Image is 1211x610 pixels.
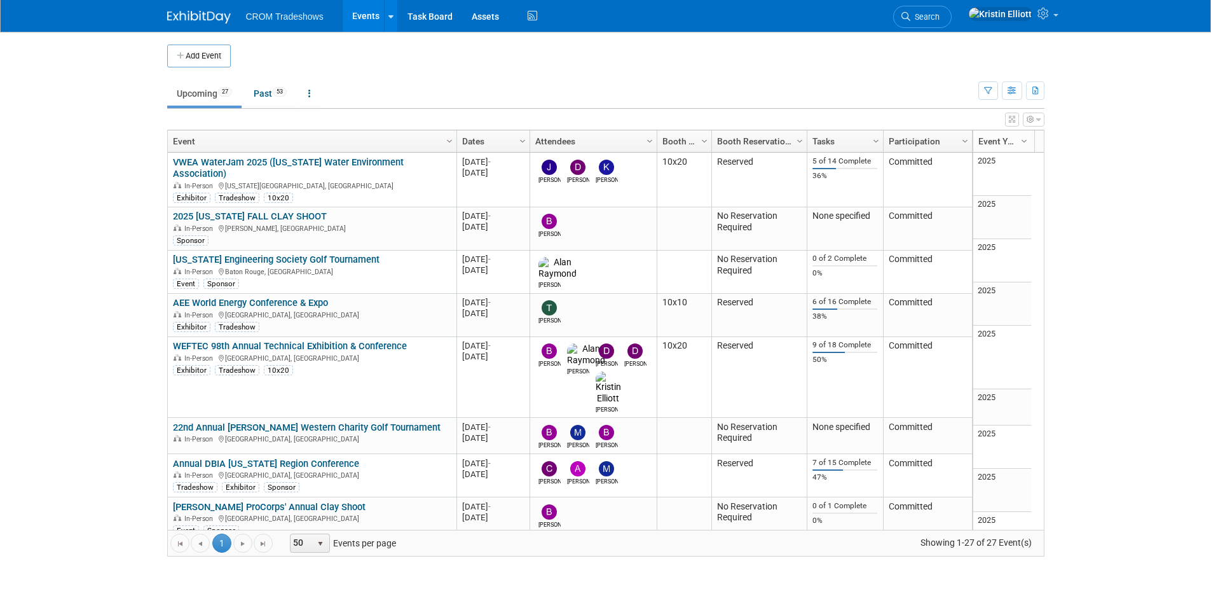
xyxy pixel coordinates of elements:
img: Daniel Haugland [599,343,614,359]
span: CROM Tradeshows [246,11,324,22]
div: [GEOGRAPHIC_DATA], [GEOGRAPHIC_DATA] [173,469,451,480]
span: Showing 1-27 of 27 Event(s) [908,534,1043,551]
span: - [488,341,491,350]
span: In-Person [184,435,217,443]
td: Committed [883,294,972,337]
div: Blake Roberts [596,440,618,450]
div: 36% [812,171,877,181]
div: Sponsor [203,525,239,536]
span: In-Person [184,182,217,190]
span: Column Settings [795,136,805,146]
div: None specified [812,211,877,222]
td: 2025 [973,239,1031,282]
a: Participation [889,130,964,152]
td: 10x20 [657,337,711,418]
td: No Reservation Required [711,497,807,541]
td: 2025 [973,512,1031,555]
img: Josh Homes [542,160,557,175]
div: [GEOGRAPHIC_DATA], [GEOGRAPHIC_DATA] [173,433,451,444]
div: Branden Peterson [538,440,561,450]
div: Sponsor [264,482,299,492]
div: 0% [812,516,877,525]
td: Committed [883,153,972,207]
div: [DATE] [462,340,524,351]
a: Attendees [535,130,648,152]
a: 2025 [US_STATE] FALL CLAY SHOOT [173,211,327,222]
span: Events per page [273,534,409,553]
button: Add Event [167,45,231,67]
img: In-Person Event [174,471,181,478]
a: Booth Reservation Status [717,130,798,152]
div: 0 of 2 Complete [812,254,877,263]
a: Column Settings [516,130,530,149]
a: [PERSON_NAME] ProCorps' Annual Clay Shoot [173,501,366,513]
span: - [488,298,491,307]
div: 50% [812,355,877,364]
img: Daniel Austria [570,160,585,175]
span: Column Settings [960,136,970,146]
div: Event [173,525,199,536]
img: Alan Raymond [567,343,605,366]
img: Tod Green [542,300,557,315]
div: [DATE] [462,501,524,512]
td: 2025 [973,282,1031,326]
div: Alexander Ciasca [567,476,589,486]
div: [DATE] [462,211,524,221]
img: In-Person Event [174,182,181,188]
div: Branden Peterson [538,520,561,529]
span: In-Person [184,354,217,363]
div: Kelly Lee [596,175,618,184]
img: In-Person Event [174,515,181,521]
img: Branden Peterson [542,425,557,440]
div: 10x20 [264,193,293,203]
td: 10x10 [657,294,711,337]
td: 2025 [973,196,1031,239]
div: None specified [812,422,877,433]
span: Go to the first page [175,539,185,549]
span: In-Person [184,225,217,233]
div: [DATE] [462,512,524,523]
span: Column Settings [517,136,528,146]
img: Kristin Elliott [596,371,621,405]
a: Go to the first page [170,534,189,553]
div: [DATE] [462,422,524,433]
img: Alan Raymond [538,257,577,280]
img: Branden Peterson [542,214,557,229]
span: 53 [273,87,287,97]
div: Exhibitor [222,482,259,492]
div: Sponsor [173,235,209,246]
a: Column Settings [442,130,456,149]
a: Event Year [978,130,1023,152]
td: 10x20 [657,153,711,207]
div: [GEOGRAPHIC_DATA], [GEOGRAPHIC_DATA] [173,352,451,363]
span: - [488,502,491,511]
td: Committed [883,251,972,294]
div: [DATE] [462,351,524,362]
span: Column Settings [1019,136,1029,146]
a: AEE World Energy Conference & Expo [173,297,328,308]
img: Kelly Lee [599,160,614,175]
div: [DATE] [462,458,524,469]
td: 2025 [973,389,1031,426]
span: Go to the last page [258,539,268,549]
div: [DATE] [462,308,524,319]
a: WEFTEC 98th Annual Technical Exhibition & Conference [173,340,407,352]
img: Alexander Ciasca [570,461,585,476]
div: 0% [812,268,877,278]
span: Go to the next page [238,539,248,549]
div: 7 of 15 Complete [812,458,877,468]
a: Search [893,6,952,28]
span: - [488,254,491,264]
a: Column Settings [697,130,711,149]
div: Alan Raymond [567,366,589,376]
img: In-Person Event [174,268,181,274]
img: Branden Peterson [542,504,557,520]
div: 47% [812,473,877,482]
span: Search [910,12,940,22]
div: Event [173,279,199,289]
span: - [488,459,491,468]
td: 2025 [973,153,1031,196]
div: Alan Raymond [538,280,561,289]
div: Bobby Oyenarte [538,359,561,368]
img: In-Person Event [174,225,181,231]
